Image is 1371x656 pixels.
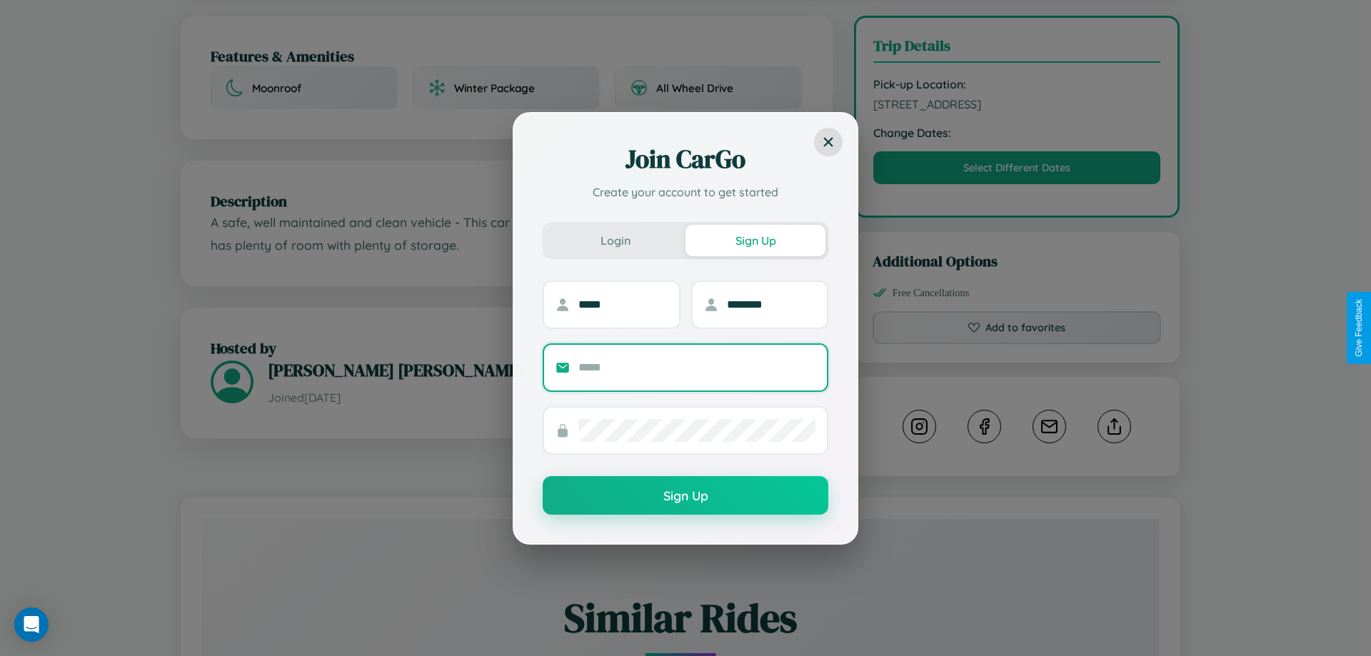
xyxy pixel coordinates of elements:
[543,476,828,515] button: Sign Up
[1354,299,1364,357] div: Give Feedback
[543,183,828,201] p: Create your account to get started
[14,607,49,642] div: Open Intercom Messenger
[546,225,685,256] button: Login
[685,225,825,256] button: Sign Up
[543,142,828,176] h2: Join CarGo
